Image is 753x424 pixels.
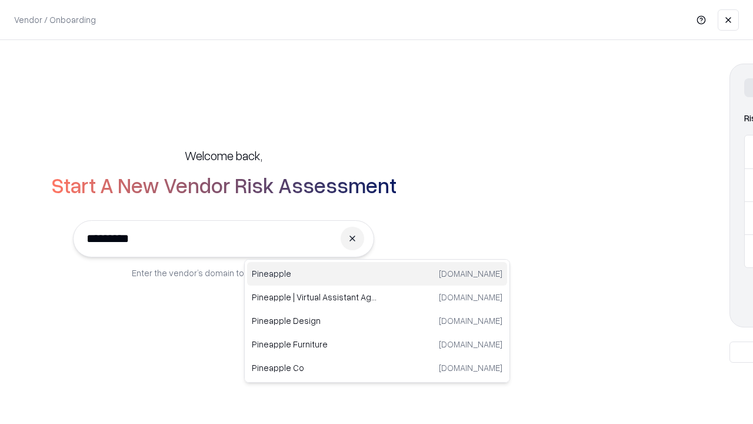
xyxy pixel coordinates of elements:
[51,173,397,197] h2: Start A New Vendor Risk Assessment
[252,314,377,327] p: Pineapple Design
[132,267,315,279] p: Enter the vendor’s domain to begin onboarding
[244,259,510,383] div: Suggestions
[439,338,502,350] p: [DOMAIN_NAME]
[439,267,502,280] p: [DOMAIN_NAME]
[252,338,377,350] p: Pineapple Furniture
[439,291,502,303] p: [DOMAIN_NAME]
[252,291,377,303] p: Pineapple | Virtual Assistant Agency
[252,267,377,280] p: Pineapple
[14,14,96,26] p: Vendor / Onboarding
[439,362,502,374] p: [DOMAIN_NAME]
[185,147,262,164] h5: Welcome back,
[439,314,502,327] p: [DOMAIN_NAME]
[252,362,377,374] p: Pineapple Co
